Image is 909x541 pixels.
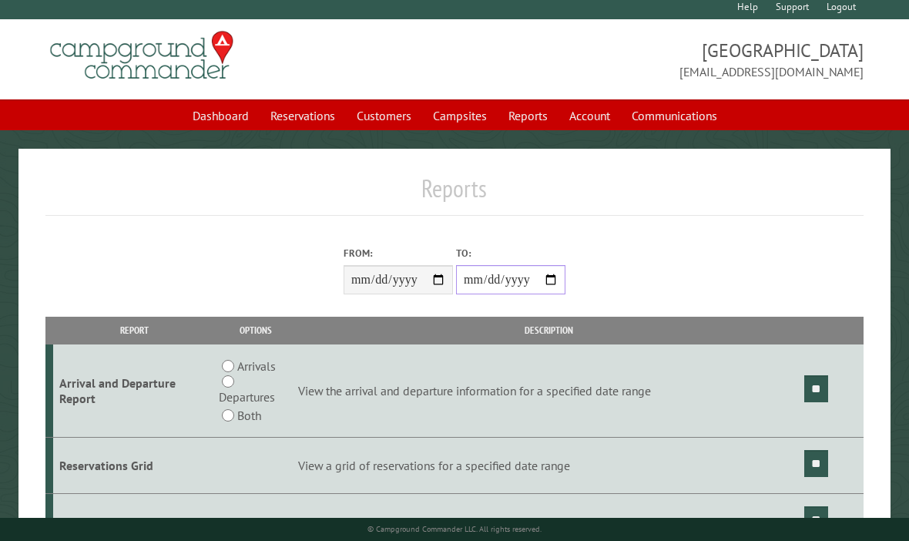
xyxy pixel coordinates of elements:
[454,38,864,81] span: [GEOGRAPHIC_DATA] [EMAIL_ADDRESS][DOMAIN_NAME]
[424,101,496,130] a: Campsites
[367,524,542,534] small: © Campground Commander LLC. All rights reserved.
[237,357,276,375] label: Arrivals
[219,388,275,406] label: Departures
[45,173,864,216] h1: Reports
[560,101,619,130] a: Account
[499,101,557,130] a: Reports
[237,406,261,425] label: Both
[296,317,802,344] th: Description
[53,438,216,494] td: Reservations Grid
[456,246,565,260] label: To:
[622,101,726,130] a: Communications
[296,344,802,438] td: View the arrival and departure information for a specified date range
[216,317,296,344] th: Options
[296,438,802,494] td: View a grid of reservations for a specified date range
[183,101,258,130] a: Dashboard
[347,101,421,130] a: Customers
[344,246,453,260] label: From:
[45,25,238,86] img: Campground Commander
[261,101,344,130] a: Reservations
[53,344,216,438] td: Arrival and Departure Report
[53,317,216,344] th: Report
